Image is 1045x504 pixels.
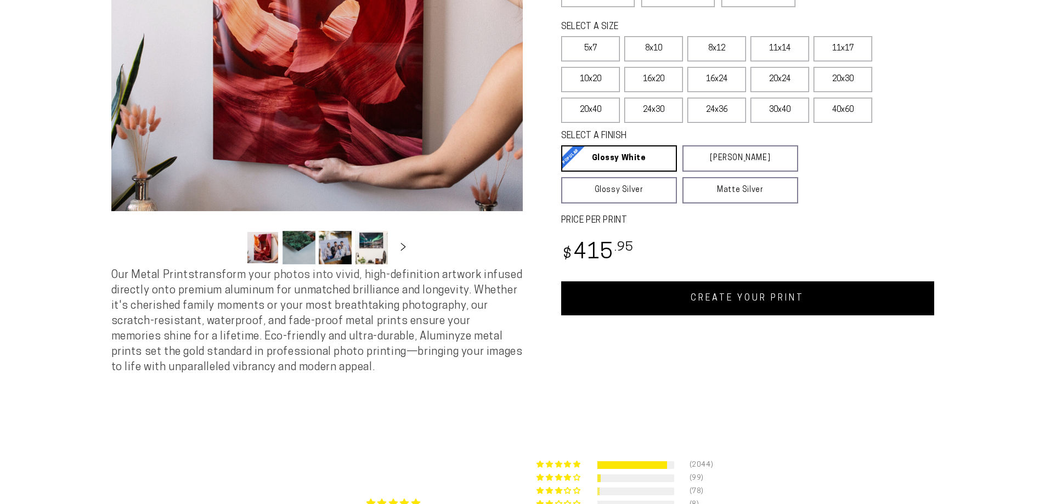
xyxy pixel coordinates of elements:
[690,461,703,469] div: (2044)
[561,21,781,33] legend: SELECT A SIZE
[561,130,772,143] legend: SELECT A FINISH
[814,67,872,92] label: 20x30
[563,247,572,262] span: $
[355,231,388,264] button: Load image 4 in gallery view
[682,177,798,203] a: Matte Silver
[561,98,620,123] label: 20x40
[536,461,582,469] div: 91% (2044) reviews with 5 star rating
[536,474,582,482] div: 4% (99) reviews with 4 star rating
[687,67,746,92] label: 16x24
[750,67,809,92] label: 20x24
[536,487,582,495] div: 3% (78) reviews with 3 star rating
[391,235,415,259] button: Slide right
[561,214,934,227] label: PRICE PER PRINT
[690,474,703,482] div: (99)
[624,36,683,61] label: 8x10
[687,98,746,123] label: 24x36
[624,67,683,92] label: 16x20
[814,98,872,123] label: 40x60
[750,36,809,61] label: 11x14
[814,36,872,61] label: 11x17
[687,36,746,61] label: 8x12
[111,270,523,373] span: Our Metal Prints transform your photos into vivid, high-definition artwork infused directly onto ...
[624,98,683,123] label: 24x30
[561,281,934,315] a: CREATE YOUR PRINT
[283,231,315,264] button: Load image 2 in gallery view
[219,235,243,259] button: Slide left
[561,36,620,61] label: 5x7
[750,98,809,123] label: 30x40
[682,145,798,172] a: [PERSON_NAME]
[561,177,677,203] a: Glossy Silver
[561,67,620,92] label: 10x20
[561,242,634,264] bdi: 415
[246,231,279,264] button: Load image 1 in gallery view
[690,488,703,495] div: (78)
[319,231,352,264] button: Load image 3 in gallery view
[561,145,677,172] a: Glossy White
[614,241,634,254] sup: .95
